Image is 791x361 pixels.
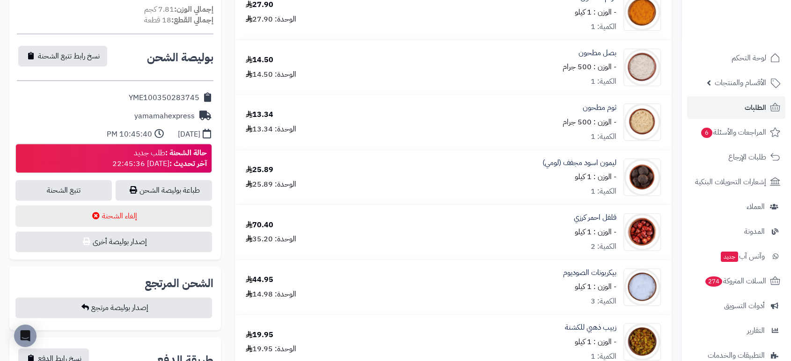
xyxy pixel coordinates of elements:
div: yamamahexpress [134,111,195,122]
span: العملاء [747,200,765,213]
img: logo-2.png [727,9,782,29]
small: - الوزن : 1 كيلو [575,226,616,238]
span: أدوات التسويق [724,299,765,312]
span: المدونة [744,225,765,238]
a: زبيب ذهبي للكشنة [565,322,616,333]
strong: آخر تحديث : [169,158,207,169]
a: وآتس آبجديد [687,245,785,267]
a: المدونة [687,220,785,243]
button: نسخ رابط تتبع الشحنة [18,46,107,66]
h2: بوليصة الشحن [147,52,213,63]
small: - الوزن : 1 كيلو [575,171,616,182]
div: 10:45:40 PM [107,129,152,140]
small: - الوزن : 1 كيلو [575,336,616,347]
div: الوحدة: 27.90 [246,14,296,25]
div: 19.95 [246,330,273,340]
strong: حالة الشحنة : [165,147,207,159]
div: الوحدة: 13.34 [246,124,296,135]
a: ليمون اسود مجفف (لومي) [542,158,616,168]
div: الكمية: 1 [591,131,616,142]
small: - الوزن : 1 كيلو [575,281,616,292]
div: 70.40 [246,220,273,231]
h2: الشحن المرتجع [145,278,213,289]
div: طلب جديد [DATE] 22:45:36 [112,148,207,169]
img: 1692123483-Sodium%20Carbonate-90x90.jpg [624,268,660,306]
div: الكمية: 1 [591,76,616,87]
button: إلغاء الشحنة [15,205,212,227]
div: الوحدة: 25.89 [246,179,296,190]
span: السلات المتروكة [704,274,766,288]
a: لوحة التحكم [687,47,785,69]
button: إصدار بوليصة أخرى [15,231,212,252]
a: العملاء [687,195,785,218]
span: جديد [721,252,738,262]
small: 18 قطعة [144,14,213,26]
button: إصدار بوليصة مرتجع [15,297,212,318]
div: 25.89 [246,165,273,175]
small: - الوزن : 500 جرام [563,61,616,72]
a: بصل مطحون [579,48,616,58]
div: [DATE] [178,129,200,140]
img: 1692248752-Raisin,%20Indian%20Gold-90x90.jpg [624,323,660,361]
a: طباعة بوليصة الشحن [116,180,212,201]
div: الكمية: 1 [591,22,616,32]
span: الأقسام والمنتجات [715,76,766,89]
small: - الوزن : 500 جرام [563,116,616,128]
a: إشعارات التحويلات البنكية [687,171,785,193]
div: الكمية: 2 [591,241,616,252]
a: ثوم مطحون [583,102,616,113]
div: الوحدة: 19.95 [246,344,296,354]
small: 7.81 كجم [144,4,213,15]
a: تتبع الشحنة [15,180,112,201]
a: طلبات الإرجاع [687,146,785,168]
strong: إجمالي الوزن: [174,4,213,15]
div: YME100350283745 [129,93,199,103]
span: 6 [701,127,713,138]
div: الوحدة: 35.20 [246,234,296,245]
img: 1645540799-Round%20Red%20Peppers-90x90.jpg [624,213,660,251]
a: المراجعات والأسئلة6 [687,121,785,144]
a: التقارير [687,319,785,342]
a: فلفل احمر كرزي [574,212,616,223]
small: - الوزن : 1 كيلو [575,7,616,18]
img: 1639897145-Onion%20Powder-90x90.jpg [624,49,660,86]
a: أدوات التسويق [687,295,785,317]
div: Open Intercom Messenger [14,325,37,347]
strong: إجمالي القطع: [171,14,213,26]
span: طلبات الإرجاع [728,151,766,164]
img: 1633635488-Black%20Lime-90x90.jpg [624,159,660,196]
a: بيكربونات الصوديوم [563,267,616,278]
a: السلات المتروكة274 [687,270,785,292]
span: الطلبات [745,101,766,114]
div: الوحدة: 14.98 [246,289,296,300]
a: الطلبات [687,96,785,119]
span: المراجعات والأسئلة [700,126,766,139]
span: 274 [704,276,723,287]
div: الكمية: 3 [591,296,616,307]
span: لوحة التحكم [732,51,766,65]
div: 13.34 [246,109,273,120]
span: وآتس آب [720,250,765,263]
img: 1639897145-Garlic%20Powder-90x90.jpg [624,103,660,141]
div: 44.95 [246,274,273,285]
div: 14.50 [246,55,273,65]
span: نسخ رابط تتبع الشحنة [38,51,100,62]
span: إشعارات التحويلات البنكية [695,175,766,188]
div: الوحدة: 14.50 [246,69,296,80]
span: التقارير [747,324,765,337]
div: الكمية: 1 [591,186,616,197]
